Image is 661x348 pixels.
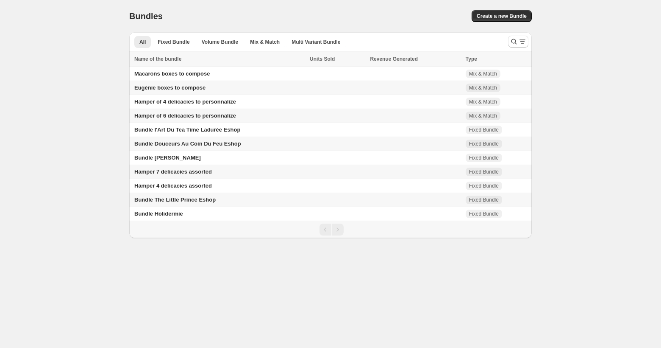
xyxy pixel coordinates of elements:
span: Mix & Match [469,98,497,105]
span: Fixed Bundle [469,154,499,161]
span: All [139,39,146,45]
span: Units Sold [310,55,335,63]
span: Hamper 7 delicacies assorted [134,168,212,175]
span: Mix & Match [469,70,497,77]
span: Bundle l'Art Du Tea Time Ladurée Eshop [134,126,240,133]
span: Fixed Bundle [469,210,499,217]
span: Bundle [PERSON_NAME] [134,154,201,161]
span: Bundle Holidermie [134,210,183,217]
span: Mix & Match [469,112,497,119]
span: Fixed Bundle [469,168,499,175]
span: Eugénie boxes to compose [134,84,206,91]
span: Bundle Douceurs Au Coin Du Feu Eshop [134,140,241,147]
span: Hamper of 4 delicacies to personnalize [134,98,236,105]
button: Create a new Bundle [472,10,532,22]
button: Units Sold [310,55,343,63]
span: Fixed Bundle [469,140,499,147]
span: Hamper of 6 delicacies to personnalize [134,112,236,119]
div: Name of the bundle [134,55,305,63]
span: Mix & Match [250,39,280,45]
h1: Bundles [129,11,163,21]
span: Volume Bundle [202,39,238,45]
span: Multi Variant Bundle [292,39,340,45]
span: Fixed Bundle [469,126,499,133]
span: Hamper 4 delicacies assorted [134,182,212,189]
span: Fixed Bundle [469,182,499,189]
button: Search and filter results [508,36,528,48]
span: Revenue Generated [370,55,418,63]
nav: Pagination [129,221,532,238]
span: Fixed Bundle [158,39,189,45]
span: Create a new Bundle [477,13,527,20]
span: Bundle The Little Prince Eshop [134,196,216,203]
button: Revenue Generated [370,55,426,63]
span: Mix & Match [469,84,497,91]
div: Type [466,55,527,63]
span: Macarons boxes to compose [134,70,210,77]
span: Fixed Bundle [469,196,499,203]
